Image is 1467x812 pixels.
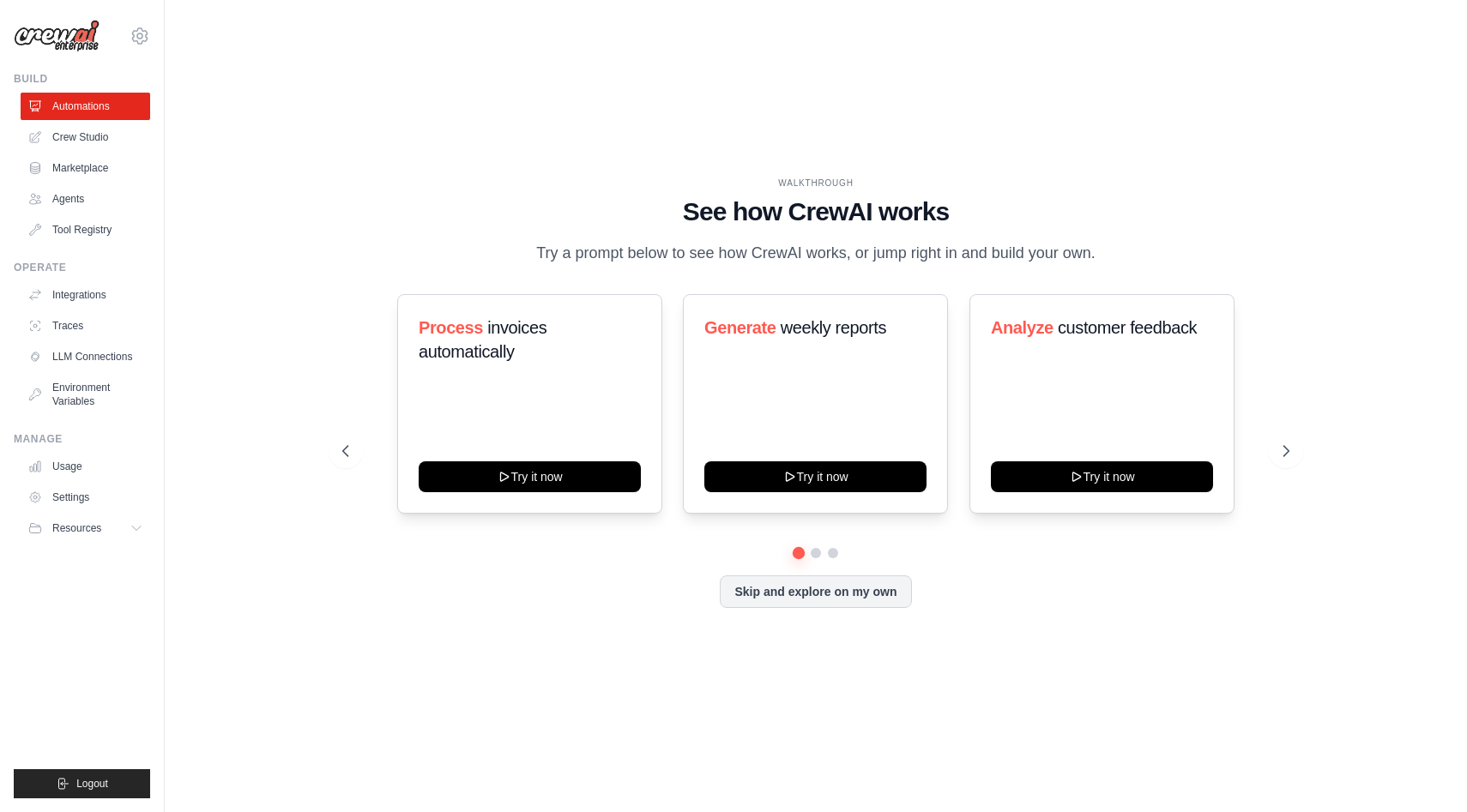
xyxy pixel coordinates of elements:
a: Usage [21,453,150,480]
p: Try a prompt below to see how CrewAI works, or jump right in and build your own. [528,241,1104,266]
a: Crew Studio [21,123,150,151]
div: Operate [14,261,150,274]
h1: See how CrewAI works [342,196,1289,227]
button: Resources [21,514,150,542]
a: Automations [21,93,150,120]
button: Try it now [704,461,927,492]
a: LLM Connections [21,343,150,370]
a: Agents [21,185,150,213]
a: Settings [21,484,150,511]
span: Resources [52,521,101,535]
div: Build [14,72,150,86]
div: WALKTHROUGH [342,177,1289,189]
div: Manage [14,432,150,446]
span: Logout [76,777,108,791]
a: Tool Registry [21,216,150,244]
span: Process [419,318,483,337]
a: Marketplace [21,154,150,182]
a: Traces [21,312,150,340]
button: Try it now [419,461,641,492]
span: Analyze [991,318,1053,337]
button: Logout [14,769,150,798]
a: Integrations [21,281,150,309]
a: Environment Variables [21,374,150,415]
button: Try it now [991,461,1213,492]
span: customer feedback [1058,318,1197,337]
span: Generate [704,318,776,337]
button: Skip and explore on my own [720,575,911,608]
img: Logo [14,20,100,52]
span: invoices automatically [419,318,546,361]
span: weekly reports [781,318,886,337]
